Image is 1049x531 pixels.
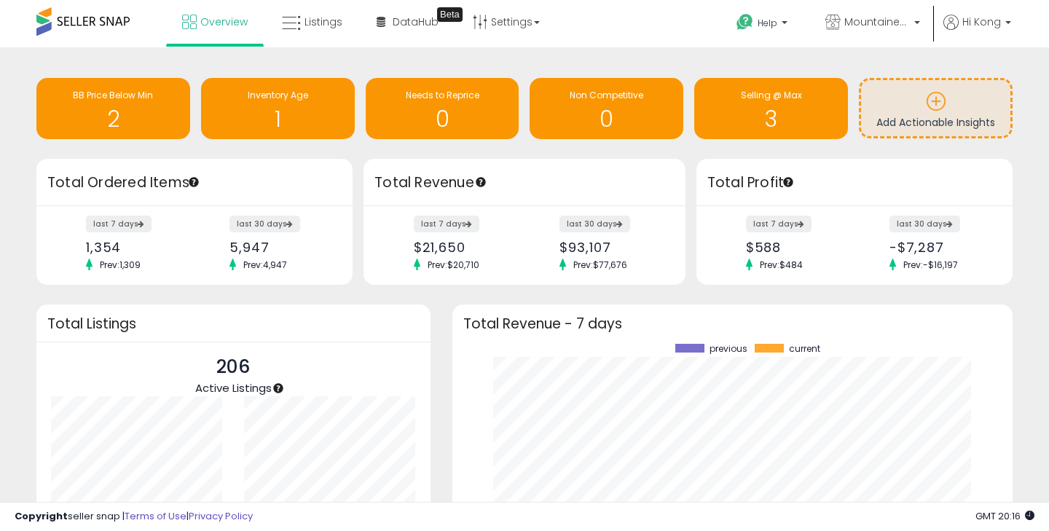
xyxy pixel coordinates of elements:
span: Inventory Age [248,89,308,101]
span: Needs to Reprice [406,89,479,101]
a: Hi Kong [943,15,1011,47]
label: last 7 days [746,216,812,232]
h1: 3 [702,107,841,131]
div: Tooltip anchor [437,7,463,22]
span: DataHub [393,15,439,29]
span: 2025-10-7 20:16 GMT [975,509,1034,523]
a: Help [725,2,802,47]
h3: Total Profit [707,173,1002,193]
label: last 7 days [414,216,479,232]
span: BB Price Below Min [73,89,153,101]
div: 5,947 [229,240,327,255]
strong: Copyright [15,509,68,523]
label: last 7 days [86,216,152,232]
div: Tooltip anchor [474,176,487,189]
p: 206 [195,353,272,381]
div: $21,650 [414,240,514,255]
div: Tooltip anchor [187,176,200,189]
span: Prev: $20,710 [420,259,487,271]
span: Active Listings [195,380,272,396]
h3: Total Listings [47,318,420,329]
a: Non Competitive 0 [530,78,683,139]
h3: Total Ordered Items [47,173,342,193]
span: Prev: $77,676 [566,259,634,271]
label: last 30 days [229,216,300,232]
a: Add Actionable Insights [861,80,1010,136]
span: current [789,344,820,354]
span: Prev: 4,947 [236,259,294,271]
a: Privacy Policy [189,509,253,523]
a: Inventory Age 1 [201,78,355,139]
div: -$7,287 [889,240,987,255]
h1: 0 [373,107,512,131]
span: Add Actionable Insights [876,115,995,130]
label: last 30 days [889,216,960,232]
div: Tooltip anchor [782,176,795,189]
span: Selling @ Max [741,89,802,101]
span: Prev: 1,309 [93,259,148,271]
div: $588 [746,240,844,255]
div: Tooltip anchor [272,382,285,395]
span: Prev: -$16,197 [896,259,965,271]
div: seller snap | | [15,510,253,524]
h1: 1 [208,107,347,131]
span: Help [758,17,777,29]
span: previous [710,344,747,354]
div: 1,354 [86,240,184,255]
a: Selling @ Max 3 [694,78,848,139]
a: Terms of Use [125,509,186,523]
h3: Total Revenue [374,173,675,193]
span: Hi Kong [962,15,1001,29]
h1: 0 [537,107,676,131]
span: MountaineerBrand [844,15,910,29]
label: last 30 days [559,216,630,232]
a: Needs to Reprice 0 [366,78,519,139]
span: Overview [200,15,248,29]
span: Prev: $484 [753,259,810,271]
a: BB Price Below Min 2 [36,78,190,139]
i: Get Help [736,13,754,31]
div: $93,107 [559,240,659,255]
h1: 2 [44,107,183,131]
span: Non Competitive [570,89,643,101]
span: Listings [305,15,342,29]
h3: Total Revenue - 7 days [463,318,1002,329]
